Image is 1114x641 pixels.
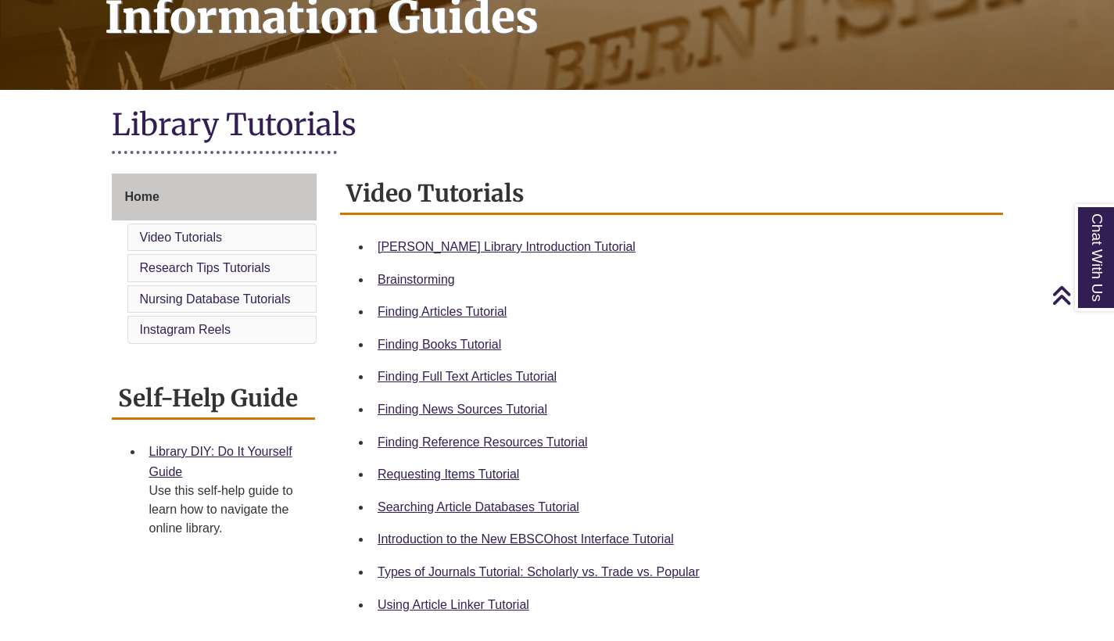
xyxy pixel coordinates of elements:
a: Video Tutorials [140,231,223,244]
a: Introduction to the New EBSCOhost Interface Tutorial [378,532,674,546]
a: Brainstorming [378,273,455,286]
a: Searching Article Databases Tutorial [378,500,579,514]
a: Instagram Reels [140,323,231,336]
a: Nursing Database Tutorials [140,292,291,306]
a: Library DIY: Do It Yourself Guide [149,445,292,478]
a: Back to Top [1051,285,1110,306]
div: Guide Page Menu [112,174,317,347]
a: Finding Reference Resources Tutorial [378,435,588,449]
a: Finding Full Text Articles Tutorial [378,370,557,383]
a: Types of Journals Tutorial: Scholarly vs. Trade vs. Popular [378,565,700,578]
span: Home [125,190,159,203]
h2: Self-Help Guide [112,378,316,420]
a: Finding Books Tutorial [378,338,501,351]
div: Use this self-help guide to learn how to navigate the online library. [149,482,303,538]
a: Using Article Linker Tutorial [378,598,529,611]
a: Finding News Sources Tutorial [378,403,547,416]
a: Finding Articles Tutorial [378,305,507,318]
a: Home [112,174,317,220]
a: Research Tips Tutorials [140,261,270,274]
h2: Video Tutorials [340,174,1003,215]
a: Requesting Items Tutorial [378,467,519,481]
h1: Library Tutorials [112,106,1003,147]
a: [PERSON_NAME] Library Introduction Tutorial [378,240,636,253]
